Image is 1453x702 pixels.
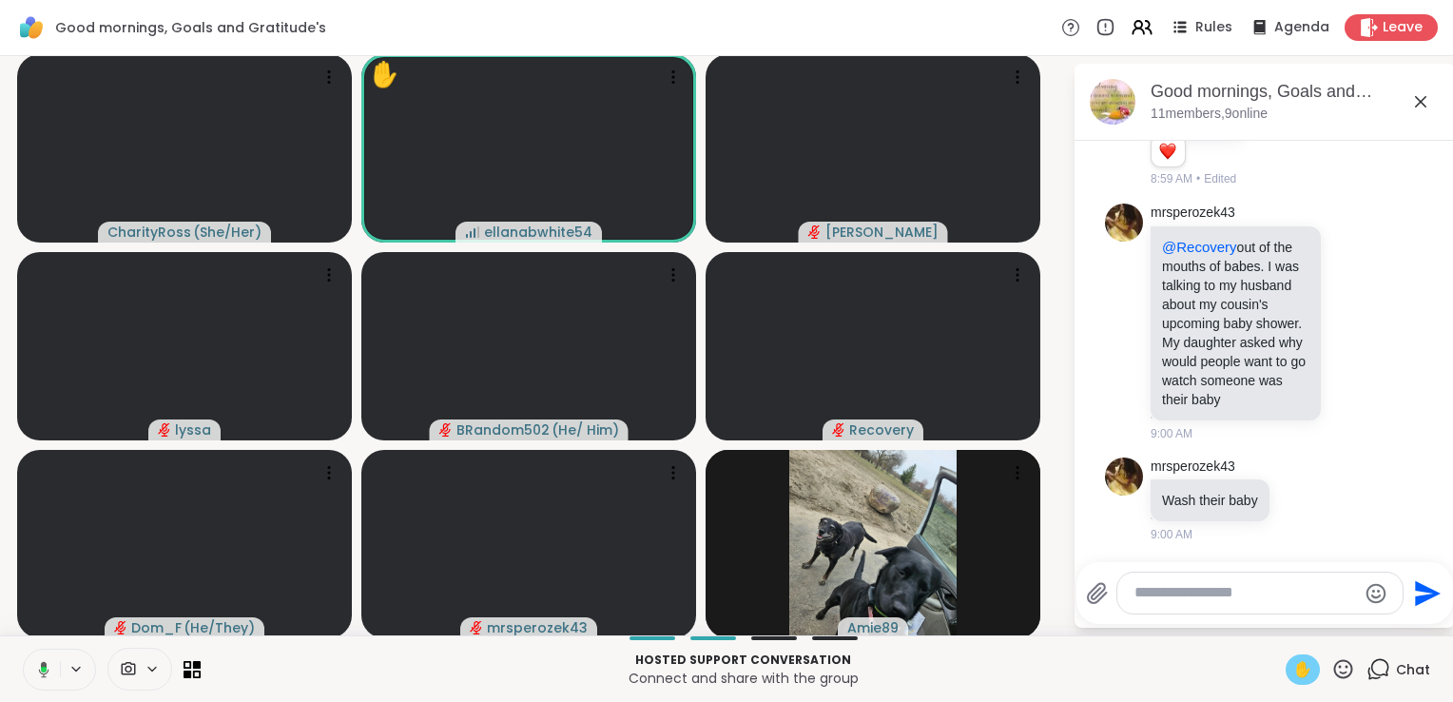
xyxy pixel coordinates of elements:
[1162,239,1237,255] span: @Recovery
[832,423,845,437] span: audio-muted
[193,223,262,242] span: ( She/Her )
[158,423,171,437] span: audio-muted
[114,621,127,634] span: audio-muted
[131,618,182,637] span: Dom_F
[369,56,399,93] div: ✋
[1196,170,1200,187] span: •
[487,618,588,637] span: mrsperozek43
[1195,18,1232,37] span: Rules
[1134,583,1356,603] textarea: Type your message
[212,652,1274,669] p: Hosted support conversation
[1152,136,1185,166] div: Reaction list
[212,669,1274,688] p: Connect and share with the group
[1151,80,1440,104] div: Good mornings, Goals and Gratitude's , [DATE]
[1396,660,1430,679] span: Chat
[1090,79,1135,125] img: Good mornings, Goals and Gratitude's , Sep 15
[849,420,914,439] span: Recovery
[1151,425,1192,442] span: 9:00 AM
[847,618,899,637] span: Amie89
[484,223,592,242] span: ellanabwhite54
[55,18,326,37] span: Good mornings, Goals and Gratitude's
[1162,491,1258,510] p: Wash their baby
[1204,170,1236,187] span: Edited
[15,11,48,44] img: ShareWell Logomark
[439,423,453,437] span: audio-muted
[1383,18,1423,37] span: Leave
[184,618,255,637] span: ( He/They )
[1274,18,1329,37] span: Agenda
[107,223,191,242] span: CharityRoss
[1151,204,1235,223] a: mrsperozek43
[1151,105,1268,124] p: 11 members, 9 online
[1151,170,1192,187] span: 8:59 AM
[1162,238,1309,409] p: out of the mouths of babes. I was talking to my husband about my cousin's upcoming baby shower. M...
[175,420,211,439] span: lyssa
[1365,582,1387,605] button: Emoji picker
[825,223,939,242] span: [PERSON_NAME]
[789,450,957,638] img: Amie89
[456,420,550,439] span: BRandom502
[808,225,822,239] span: audio-muted
[1293,658,1312,681] span: ✋
[552,420,619,439] span: ( He/ Him )
[1105,458,1143,496] img: https://sharewell-space-live.sfo3.digitaloceanspaces.com/user-generated/52e3374c-f456-445c-bfe0-c...
[1151,458,1235,477] a: mrsperozek43
[1404,572,1446,614] button: Send
[1151,526,1192,543] span: 9:00 AM
[1105,204,1143,242] img: https://sharewell-space-live.sfo3.digitaloceanspaces.com/user-generated/52e3374c-f456-445c-bfe0-c...
[1157,144,1177,159] button: Reactions: love
[470,621,483,634] span: audio-muted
